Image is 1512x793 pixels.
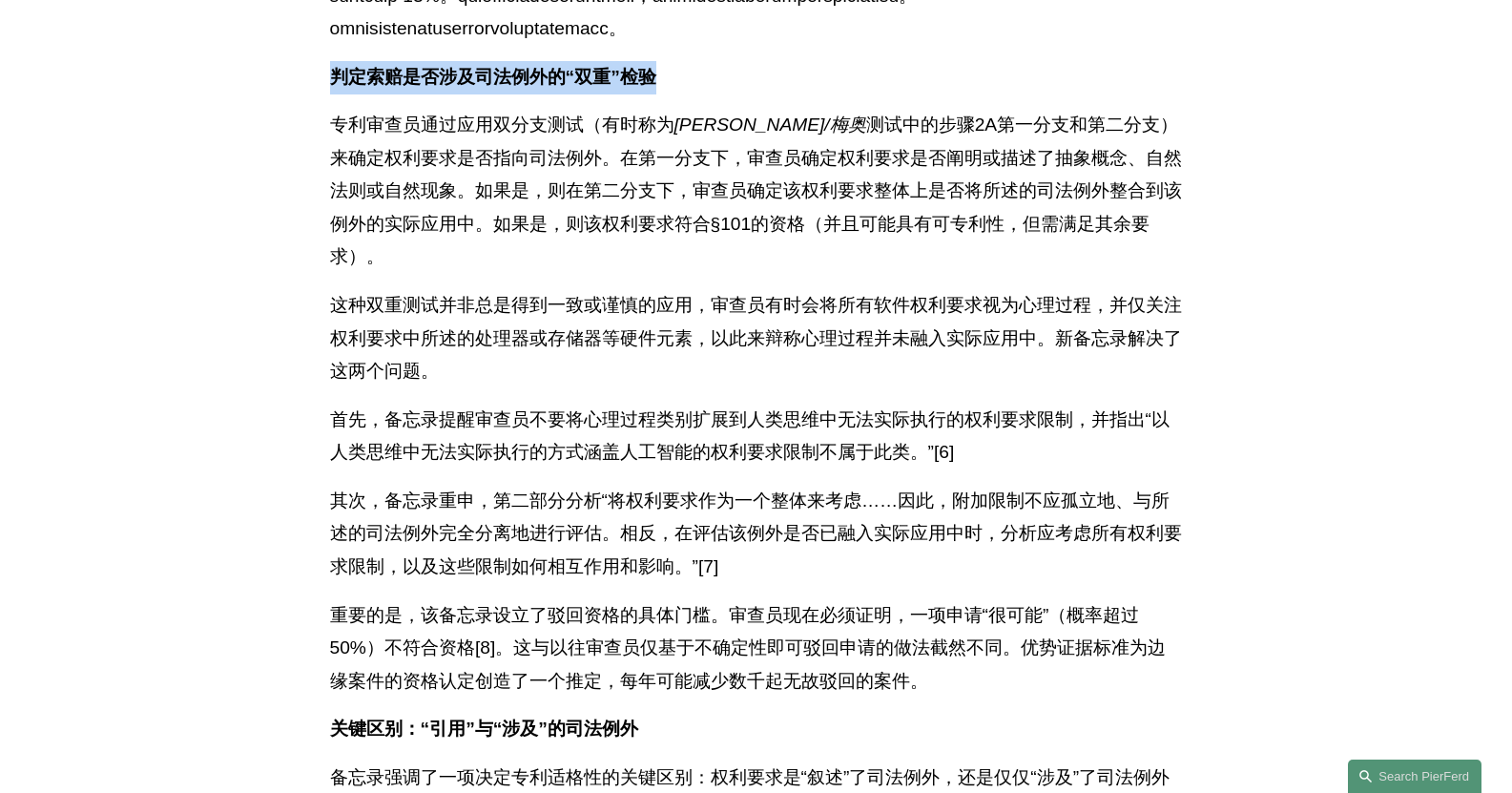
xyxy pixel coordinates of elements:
font: 测试中的步骤2A第一分支和第二分支）来确定权利要求是否指向司法例外。在第一分支下，审查员确定权利要求是否阐明或描述了抽象概念、自然法则或自然现象。如果是，则在第二分支下，审查员确定该权利要求整体... [330,115,1182,266]
font: 这种双重测试并非总是得到一致或谨慎的应用，审查员有时会将所有软件权利要求视为心理过程，并仅关注权利要求中所述的处理器或存储器等硬件元素，以此来辩称心理过程并未融入实际应用中。新备忘录解决了这两个问题。 [330,295,1182,381]
font: [PERSON_NAME]/梅奥 [674,115,866,135]
font: 首先，备忘录提醒审查员不要将心理过程类别扩展到人类思维中无法实际执行的权利要求限制，并指出“以人类思维中无法实际执行的方式涵盖人工智能的权利要求限制不属于此类。”[6] [330,409,1170,463]
font: 关键区别：“引用”与“涉及”的司法例外 [330,719,638,739]
font: 重要的是，该备忘录设立了驳回资格的具体门槛。审查员现在必须证明，一项申请“很可能”（概率超过50%）不符合资格[8]。这与以往审查员仅基于不确定性即可驳回申请的做法截然不同。优势证据标准为边缘案... [330,605,1167,691]
font: 其次，备忘录重申，第二部分分析“将权利要求作为一个整体来考虑……因此，附加限制不应孤立地、与所述的司法例外完全分离地进行评估。相反，在评估该例外是否已融入实际应用中时，分析应考虑所有权利要求限制... [330,490,1182,576]
font: 专利审查员通过应用双分支测试（有时称为 [330,115,674,135]
font: 判定索赔是否涉及司法例外的“双重”检验 [330,67,656,87]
